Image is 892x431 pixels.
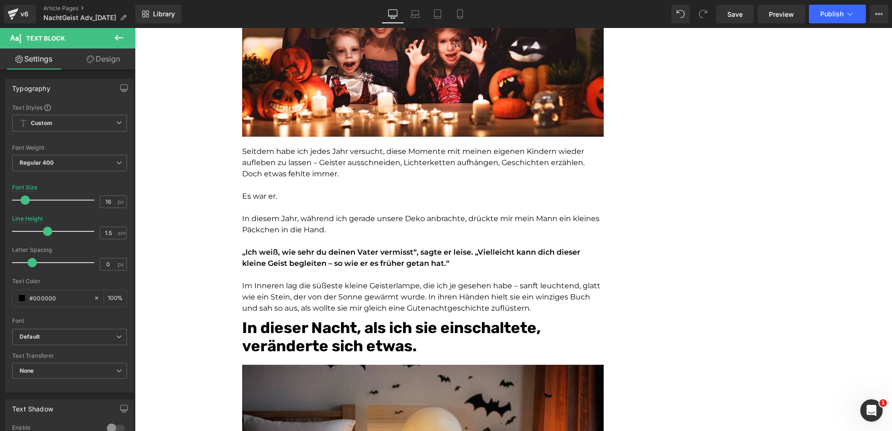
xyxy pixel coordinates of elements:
[12,400,53,413] div: Text Shadow
[20,333,40,341] i: Default
[29,293,89,303] input: Color
[118,261,125,267] span: px
[26,35,65,42] span: Text Block
[70,49,137,70] a: Design
[107,253,466,285] span: Im Inneren lag die süßeste kleine Geisterlampe, die ich je gesehen habe – sanft leuchtend, glatt ...
[12,247,127,253] div: Letter Spacing
[671,5,690,23] button: Undo
[19,8,30,20] div: v6
[20,159,54,166] b: Regular 400
[135,5,181,23] a: New Library
[12,184,38,191] div: Font Size
[20,367,34,374] b: None
[107,164,142,173] span: Es war er.
[12,79,50,92] div: Typography
[118,230,125,236] span: em
[118,199,125,205] span: px
[860,399,883,422] iframe: Intercom live chat
[12,353,127,359] div: Text Transform
[694,5,712,23] button: Redo
[43,14,116,21] span: NachtGeist Adv_[DATE]
[107,291,406,327] strong: In dieser Nacht, als ich sie einschaltete, veränderte sich etwas.
[12,145,127,151] div: Font Weight
[4,5,36,23] a: v6
[426,5,449,23] a: Tablet
[727,9,743,19] span: Save
[879,399,887,407] span: 1
[107,220,446,240] font: „Ich weiß, wie sehr du deinen Vater vermisst“, sagte er leise. „Vielleicht kann dich dieser klein...
[404,5,426,23] a: Laptop
[820,10,843,18] span: Publish
[43,5,135,12] a: Article Pages
[870,5,888,23] button: More
[12,104,127,111] div: Text Styles
[449,5,471,23] a: Mobile
[107,119,450,150] span: Seitdem habe ich jedes Jahr versucht, diese Momente mit meinen eigenen Kindern wieder aufleben zu...
[12,318,127,324] div: Font
[809,5,866,23] button: Publish
[769,9,794,19] span: Preview
[31,119,52,127] b: Custom
[12,278,127,285] div: Text Color
[382,5,404,23] a: Desktop
[758,5,805,23] a: Preview
[107,186,465,206] span: In diesem Jahr, während ich gerade unsere Deko anbrachte, drückte mir mein Mann ein kleines Päckc...
[12,215,43,222] div: Line Height
[153,10,175,18] span: Library
[104,290,126,306] div: %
